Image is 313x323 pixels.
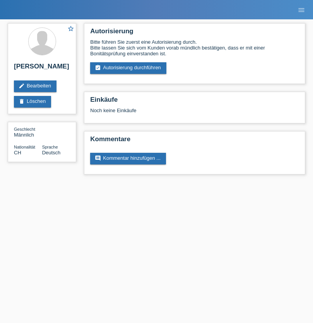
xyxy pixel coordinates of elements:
[90,62,166,74] a: assignment_turned_inAutorisierung durchführen
[14,145,35,149] span: Nationalität
[19,83,25,89] i: edit
[90,108,299,119] div: Noch keine Einkäufe
[90,27,299,39] h2: Autorisierung
[90,135,299,147] h2: Kommentare
[95,65,101,71] i: assignment_turned_in
[14,96,51,108] a: deleteLöschen
[42,145,58,149] span: Sprache
[95,155,101,161] i: comment
[19,98,25,104] i: delete
[14,127,35,132] span: Geschlecht
[14,150,21,156] span: Schweiz
[90,96,299,108] h2: Einkäufe
[67,25,74,32] i: star_border
[14,80,56,92] a: editBearbeiten
[14,63,70,74] h2: [PERSON_NAME]
[67,25,74,33] a: star_border
[90,39,299,56] div: Bitte führen Sie zuerst eine Autorisierung durch. Bitte lassen Sie sich vom Kunden vorab mündlich...
[298,6,305,14] i: menu
[42,150,61,156] span: Deutsch
[294,7,309,12] a: menu
[90,153,166,164] a: commentKommentar hinzufügen ...
[14,126,42,138] div: Männlich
